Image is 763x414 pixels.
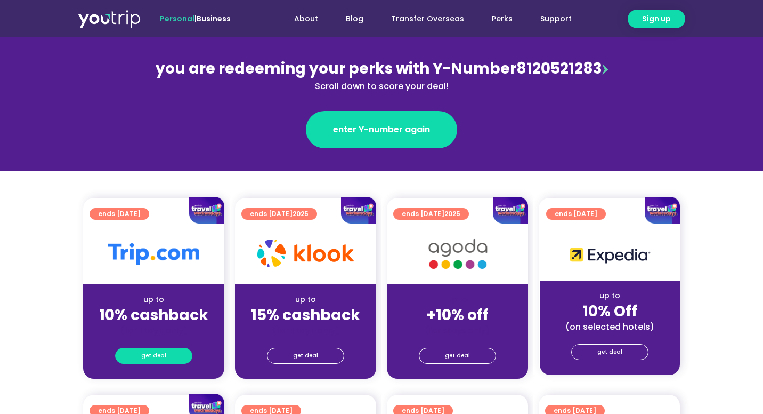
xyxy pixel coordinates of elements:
[267,348,344,364] a: get deal
[293,348,318,363] span: get deal
[156,58,516,79] span: you are redeeming your perks with Y-Number
[197,13,231,24] a: Business
[582,301,637,322] strong: 10% Off
[259,9,586,29] nav: Menu
[243,325,368,336] div: (for stays only)
[243,294,368,305] div: up to
[597,345,622,360] span: get deal
[478,9,526,29] a: Perks
[548,321,671,332] div: (on selected hotels)
[448,294,467,305] span: up to
[92,294,216,305] div: up to
[251,305,360,325] strong: 15% cashback
[526,9,586,29] a: Support
[628,10,685,28] a: Sign up
[150,80,613,93] div: Scroll down to score your deal!
[150,58,613,93] div: 8120521283
[160,13,231,24] span: |
[141,348,166,363] span: get deal
[306,111,457,148] a: enter Y-number again
[445,348,470,363] span: get deal
[377,9,478,29] a: Transfer Overseas
[419,348,496,364] a: get deal
[333,123,430,136] span: enter Y-number again
[92,325,216,336] div: (for stays only)
[571,344,648,360] a: get deal
[642,13,671,25] span: Sign up
[280,9,332,29] a: About
[548,290,671,301] div: up to
[160,13,194,24] span: Personal
[99,305,208,325] strong: 10% cashback
[115,348,192,364] a: get deal
[426,305,489,325] strong: +10% off
[395,325,520,336] div: (for stays only)
[332,9,377,29] a: Blog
